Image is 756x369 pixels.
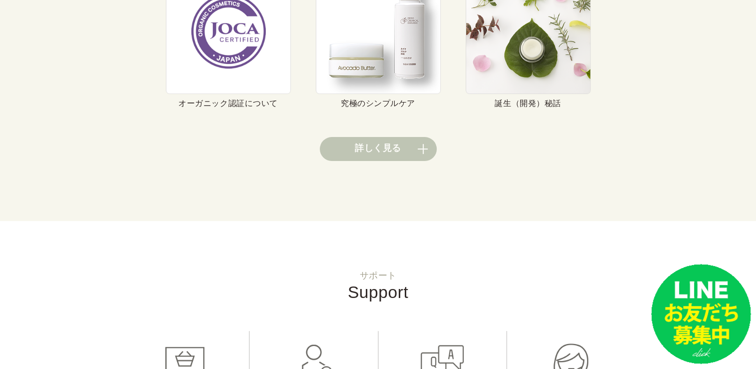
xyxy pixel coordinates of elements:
a: 詳しく見る [320,137,437,161]
img: small_line.png [651,264,751,364]
span: Support [348,283,408,301]
small: サポート [20,271,736,280]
